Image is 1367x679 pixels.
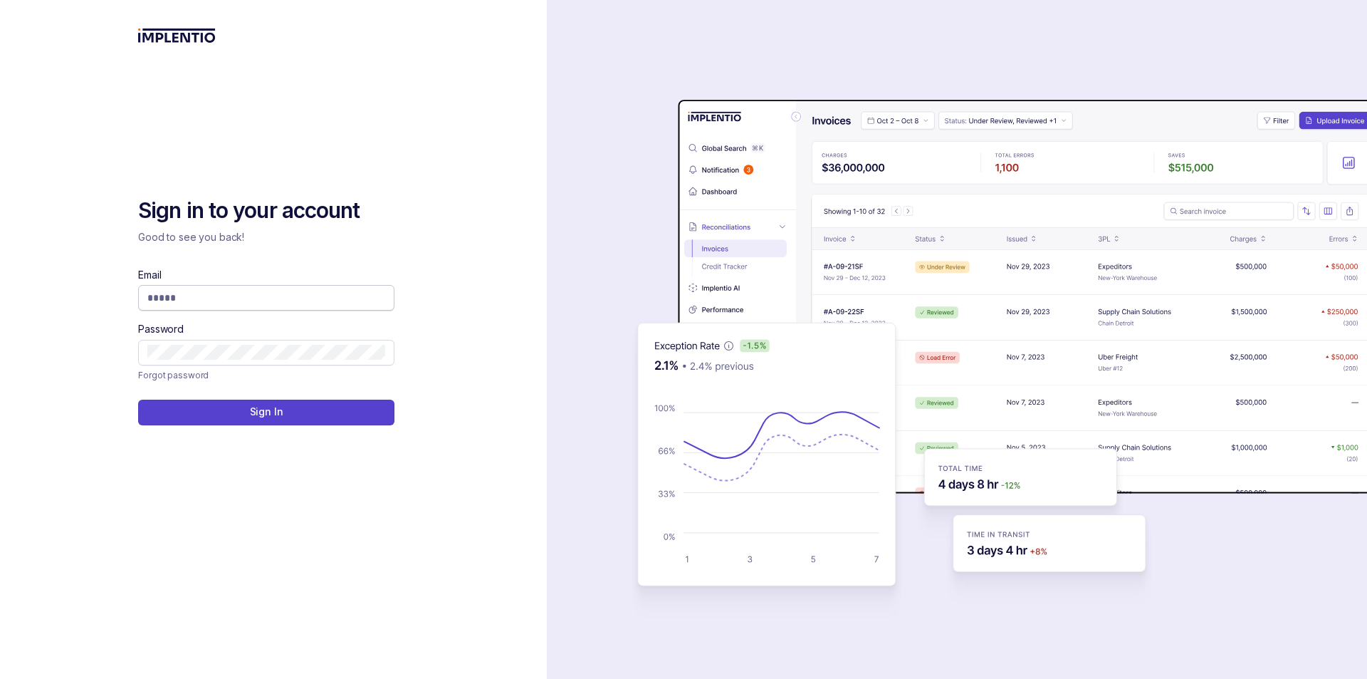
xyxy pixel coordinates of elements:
[138,197,394,225] h2: Sign in to your account
[138,230,394,244] p: Good to see you back!
[138,322,184,336] label: Password
[138,400,394,425] button: Sign In
[250,405,283,419] p: Sign In
[138,268,161,282] label: Email
[138,28,216,43] img: logo
[138,368,209,383] p: Forgot password
[138,368,209,383] a: Link Forgot password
